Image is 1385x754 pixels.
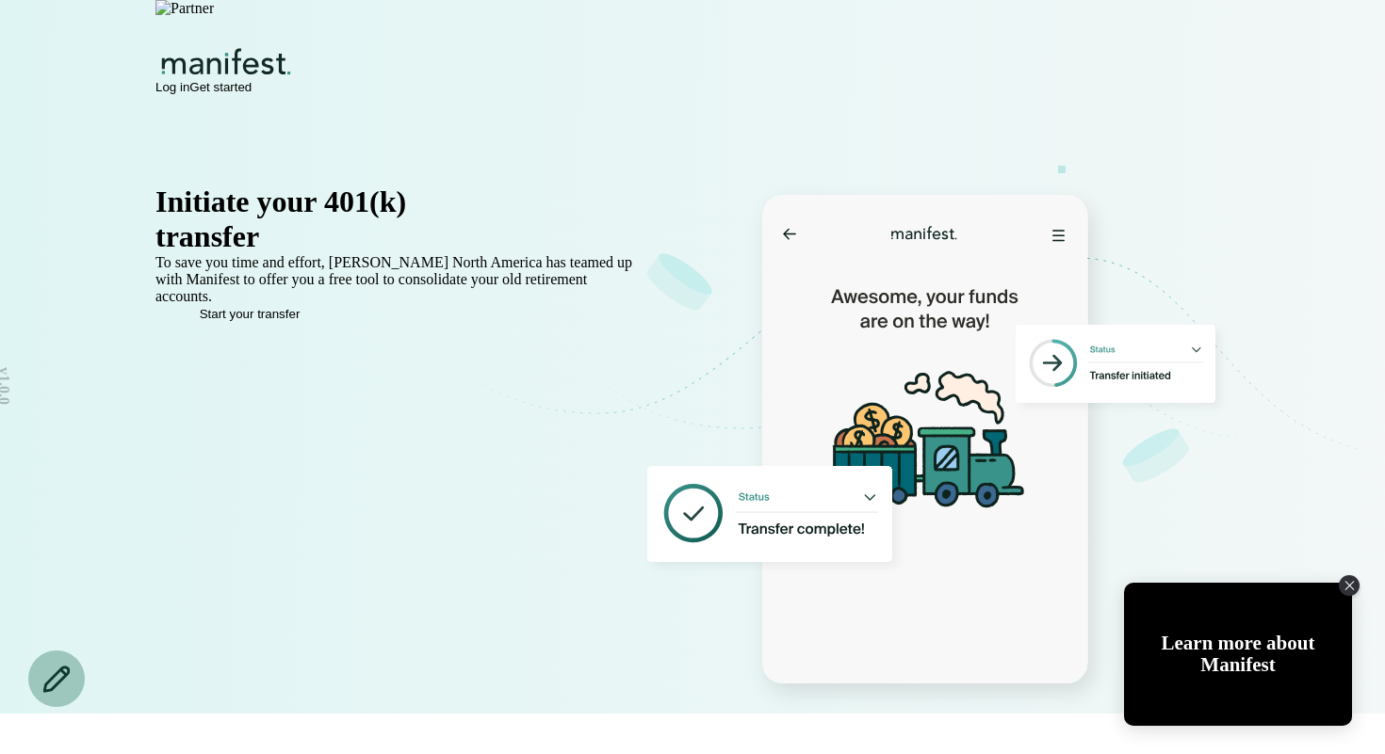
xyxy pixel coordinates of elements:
div: Open Tolstoy [1124,583,1352,726]
span: in minutes [259,219,394,253]
img: Manifest [155,47,298,77]
div: Open Tolstoy widget [1124,583,1352,726]
div: Initiate your [155,184,643,219]
button: Start your transfer [155,307,344,321]
button: Get started [189,80,252,94]
button: Log in [155,80,189,94]
span: Start your transfer [200,307,301,321]
div: Learn more about Manifest [1124,633,1352,676]
div: Logo [155,47,1230,81]
div: transfer [155,219,643,254]
div: Tolstoy bubble widget [1124,583,1352,726]
p: To save you time and effort, [PERSON_NAME] North America has teamed up with Manifest to offer you... [155,254,643,305]
div: Close Tolstoy widget [1339,575,1360,596]
span: 401(k) [324,184,406,219]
